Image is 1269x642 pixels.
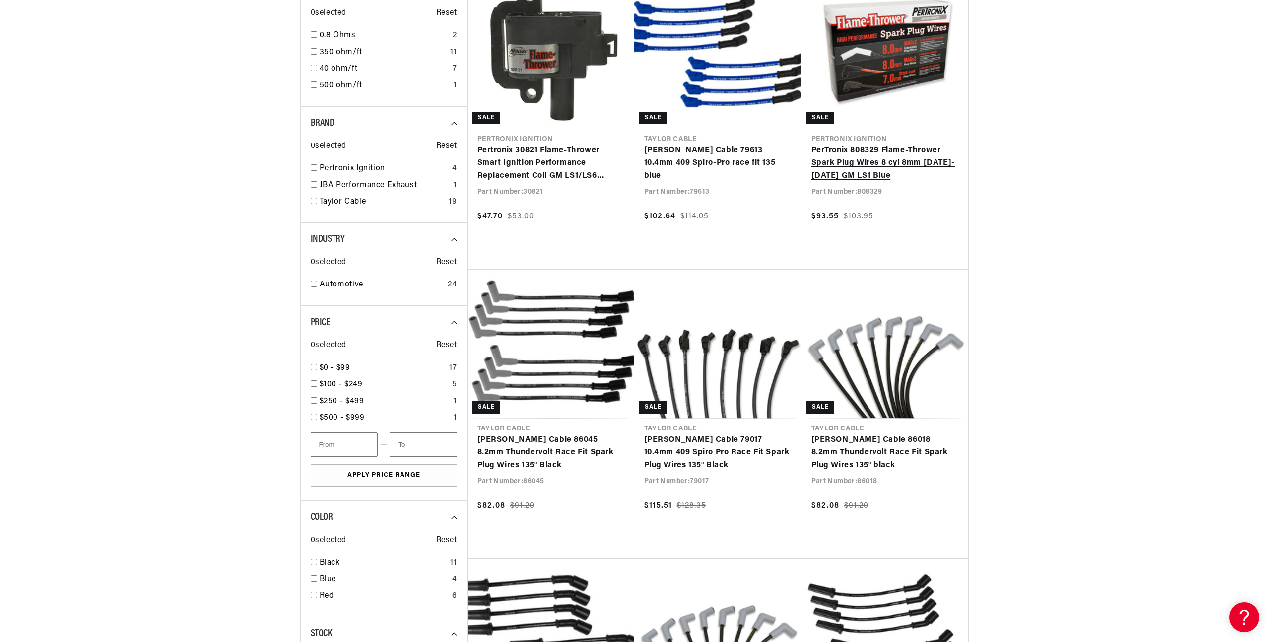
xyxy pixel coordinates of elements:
a: [PERSON_NAME] Cable 79017 10.4mm 409 Spiro Pro Race Fit Spark Plug Wires 135° Black [644,434,792,472]
div: 19 [449,196,457,209]
span: $250 - $499 [320,397,364,405]
span: 0 selected [311,140,346,153]
input: From [311,432,378,457]
div: 5 [452,378,457,391]
a: Automotive [320,279,444,291]
div: 11 [450,557,457,570]
span: Industry [311,234,345,244]
div: 6 [452,590,457,603]
a: Red [320,590,448,603]
span: Brand [311,118,334,128]
div: 2 [453,29,457,42]
div: 11 [450,46,457,59]
div: 4 [452,573,457,586]
a: Blue [320,573,448,586]
div: 7 [453,63,457,75]
div: 1 [454,412,457,425]
button: Apply Price Range [311,464,457,487]
div: 4 [452,162,457,175]
span: Color [311,512,333,522]
span: 0 selected [311,534,346,547]
div: 1 [454,395,457,408]
span: 0 selected [311,339,346,352]
a: 40 ohm/ft [320,63,449,75]
a: Black [320,557,447,570]
span: Reset [436,256,457,269]
a: JBA Performance Exhaust [320,179,450,192]
a: 350 ohm/ft [320,46,447,59]
span: Reset [436,140,457,153]
span: 0 selected [311,256,346,269]
a: PerTronix 808329 Flame-Thrower Spark Plug Wires 8 cyl 8mm [DATE]-[DATE] GM LS1 Blue [811,144,958,183]
div: 24 [448,279,457,291]
a: Taylor Cable [320,196,445,209]
span: 0 selected [311,7,346,20]
span: $0 - $99 [320,364,350,372]
span: $500 - $999 [320,414,365,422]
span: Reset [436,339,457,352]
a: Pertronix 30821 Flame-Thrower Smart Ignition Performance Replacement Coil GM LS1/LS6 Engines [477,144,624,183]
span: Reset [436,7,457,20]
a: 500 ohm/ft [320,79,450,92]
input: To [390,432,457,457]
div: 17 [449,362,457,375]
span: Stock [311,629,332,639]
a: [PERSON_NAME] Cable 86018 8.2mm Thundervolt Race Fit Spark Plug Wires 135° black [811,434,958,472]
a: Pertronix Ignition [320,162,448,175]
span: $100 - $249 [320,380,363,388]
div: 1 [454,79,457,92]
span: Price [311,318,331,328]
span: Reset [436,534,457,547]
a: [PERSON_NAME] Cable 86045 8.2mm Thundervolt Race Fit Spark Plug Wires 135° Black [477,434,624,472]
a: 0.8 Ohms [320,29,449,42]
div: 1 [454,179,457,192]
a: [PERSON_NAME] Cable 79613 10.4mm 409 Spiro-Pro race fit 135 blue [644,144,792,183]
span: — [380,438,388,451]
